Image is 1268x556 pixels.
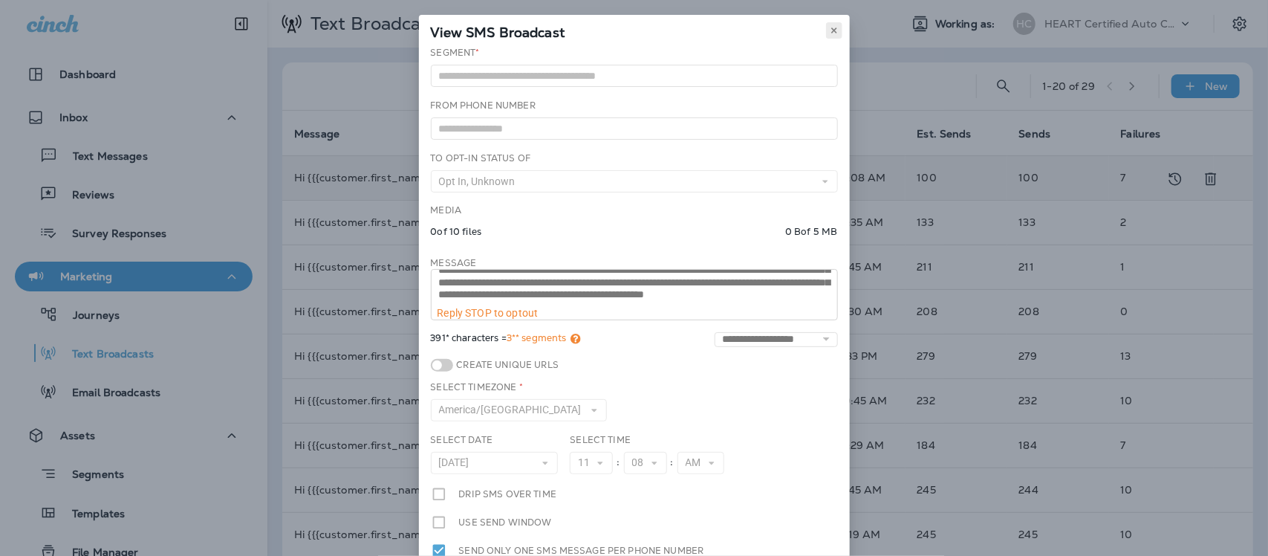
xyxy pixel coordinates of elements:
[578,456,596,469] span: 11
[431,226,482,238] p: 0 of 10 files
[507,332,567,344] span: 3** segments
[431,257,477,269] label: Message
[677,452,724,474] button: AM
[439,175,521,188] span: Opt In, Unknown
[785,226,837,238] p: 0 B of 5 MB
[431,452,559,474] button: [DATE]
[459,486,557,502] label: Drip SMS over time
[431,204,462,216] label: Media
[667,452,677,474] div: :
[453,359,559,371] label: Create Unique URLs
[431,434,493,446] label: Select Date
[686,456,707,469] span: AM
[624,452,667,474] button: 08
[431,152,531,164] label: To Opt-In Status of
[570,452,613,474] button: 11
[613,452,623,474] div: :
[431,381,523,393] label: Select Timezone
[459,514,552,531] label: Use send window
[438,307,539,319] span: Reply STOP to optout
[632,456,650,469] span: 08
[431,399,608,421] button: America/[GEOGRAPHIC_DATA]
[431,47,480,59] label: Segment
[570,434,631,446] label: Select Time
[439,456,475,469] span: [DATE]
[431,170,838,193] button: Opt In, Unknown
[431,332,581,347] span: 391* characters =
[439,404,588,416] span: America/[GEOGRAPHIC_DATA]
[419,15,850,46] div: View SMS Broadcast
[431,100,536,111] label: From Phone Number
